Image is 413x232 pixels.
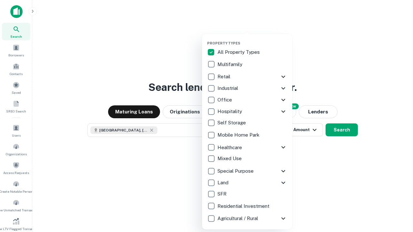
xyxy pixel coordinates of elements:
[217,202,271,210] p: Residential Investment
[217,73,232,81] p: Retail
[207,41,240,45] span: Property Types
[207,165,287,177] div: Special Purpose
[207,94,287,106] div: Office
[217,167,255,175] p: Special Purpose
[217,131,261,139] p: Mobile Home Park
[217,84,239,92] p: Industrial
[207,177,287,188] div: Land
[217,48,261,56] p: All Property Types
[217,155,243,162] p: Mixed Use
[217,96,233,104] p: Office
[207,141,287,153] div: Healthcare
[207,71,287,82] div: Retail
[217,215,259,222] p: Agricultural / Rural
[381,180,413,211] iframe: Chat Widget
[217,108,243,115] p: Hospitality
[207,106,287,117] div: Hospitality
[217,190,228,198] p: SFR
[217,61,244,68] p: Multifamily
[207,213,287,224] div: Agricultural / Rural
[217,144,243,151] p: Healthcare
[207,82,287,94] div: Industrial
[217,119,247,127] p: Self Storage
[217,179,230,187] p: Land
